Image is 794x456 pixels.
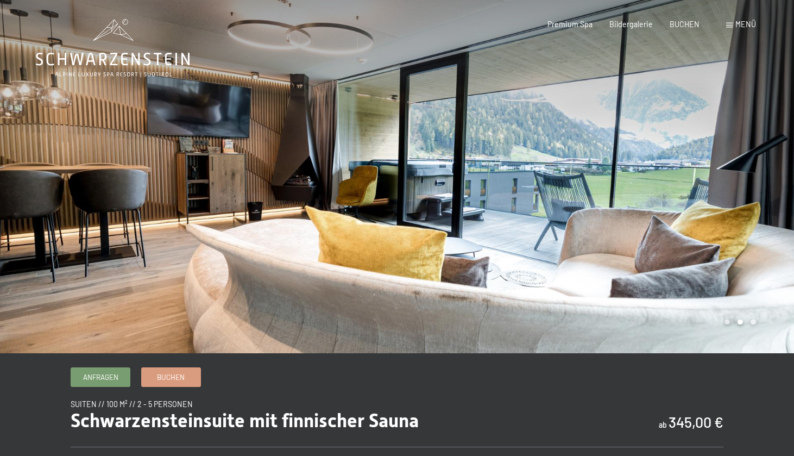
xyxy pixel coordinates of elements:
span: Anfragen [83,372,118,382]
a: BUCHEN [670,20,700,29]
span: Buchen [157,372,185,382]
a: Buchen [142,368,200,386]
a: Premium Spa [547,20,593,29]
span: Menü [735,20,756,29]
span: Schwarzensteinsuite mit finnischer Sauna [71,409,419,432]
span: Suiten // 100 m² // 2 - 5 Personen [71,399,193,409]
a: Bildergalerie [609,20,653,29]
b: 345,00 € [669,413,723,430]
span: ab [659,420,667,429]
a: Anfragen [71,368,130,386]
